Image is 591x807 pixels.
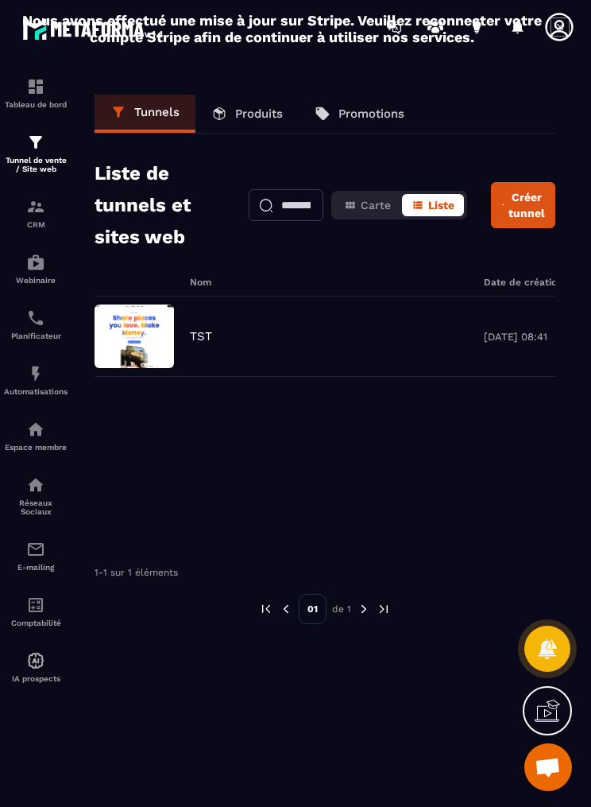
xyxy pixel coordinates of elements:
a: schedulerschedulerPlanificateur [4,297,68,352]
p: Réseaux Sociaux [4,499,68,516]
p: 1-1 sur 1 éléments [95,567,178,578]
img: automations [26,651,45,670]
p: Tableau de bord [4,100,68,109]
p: Espace membre [4,443,68,452]
img: social-network [26,475,45,495]
p: Produits [235,107,283,121]
a: Ouvrir le chat [524,743,572,791]
img: prev [279,602,293,616]
img: automations [26,420,45,439]
a: Promotions [299,95,420,133]
img: formation [26,197,45,216]
button: Carte [334,194,400,216]
a: formationformationCRM [4,185,68,241]
h2: Nous avons effectué une mise à jour sur Stripe. Veuillez reconnecter votre compte Stripe afin de ... [21,12,543,45]
a: formationformationTunnel de vente / Site web [4,121,68,185]
p: CRM [4,220,68,229]
a: automationsautomationsEspace membre [4,408,68,464]
p: TST [190,329,212,343]
img: automations [26,364,45,383]
img: accountant [26,596,45,615]
img: automations [26,253,45,272]
a: Tunnels [95,95,195,133]
p: Tunnels [134,105,180,119]
img: next [357,602,371,616]
span: Carte [361,199,391,211]
a: automationsautomationsAutomatisations [4,352,68,408]
a: accountantaccountantComptabilité [4,584,68,639]
button: Liste [402,194,464,216]
p: Promotions [338,107,404,121]
img: image [95,305,174,368]
button: Créer tunnel [491,182,555,228]
a: social-networksocial-networkRéseaux Sociaux [4,464,68,528]
a: formationformationTableau de bord [4,65,68,121]
p: de 1 [332,603,351,615]
img: email [26,540,45,559]
img: logo [22,14,165,43]
p: 01 [299,594,326,624]
img: formation [26,77,45,96]
p: E-mailing [4,563,68,572]
a: emailemailE-mailing [4,528,68,584]
p: Tunnel de vente / Site web [4,156,68,173]
img: scheduler [26,308,45,328]
p: Webinaire [4,276,68,285]
span: Liste [428,199,454,211]
p: Planificateur [4,332,68,340]
h2: Liste de tunnels et sites web [95,157,225,253]
img: prev [259,602,273,616]
p: IA prospects [4,674,68,683]
span: Créer tunnel [508,189,545,221]
p: Comptabilité [4,619,68,627]
a: automationsautomationsWebinaire [4,241,68,297]
img: formation [26,133,45,152]
p: Automatisations [4,387,68,396]
h6: Nom [190,277,468,288]
img: next [377,602,391,616]
a: Produits [195,95,299,133]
